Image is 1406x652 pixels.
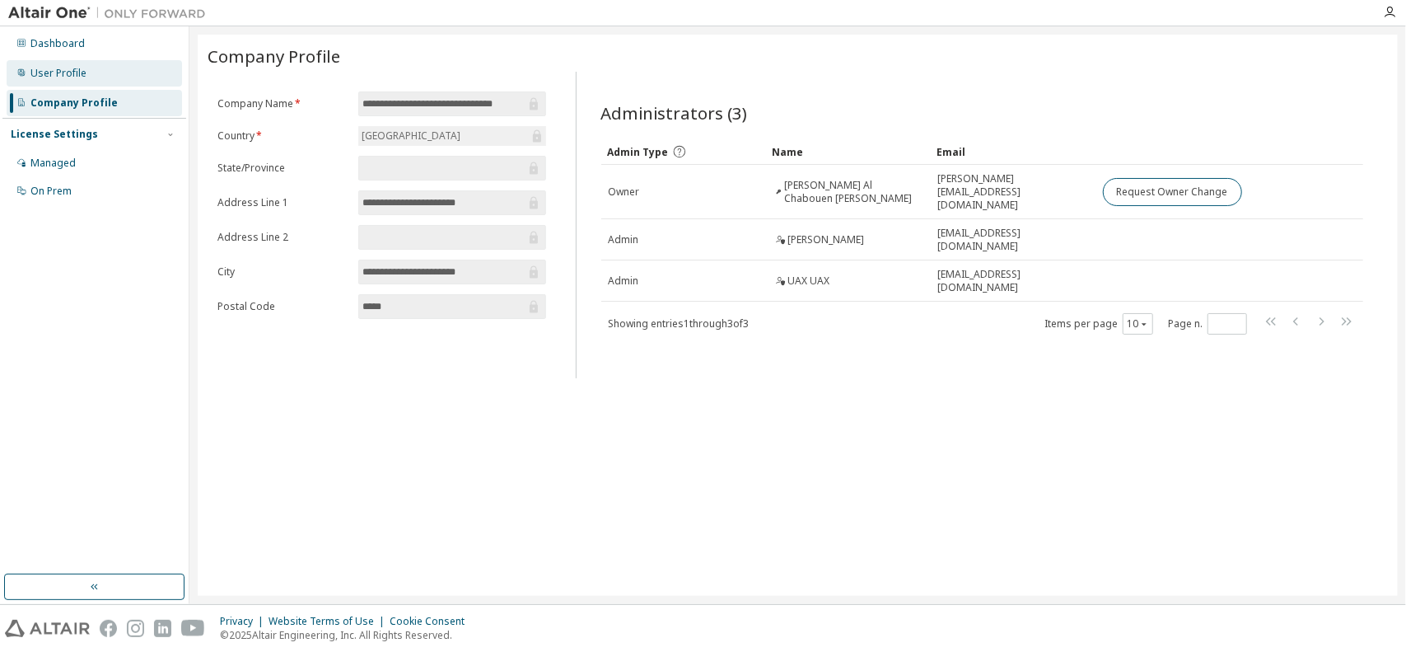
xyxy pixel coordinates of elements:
span: [EMAIL_ADDRESS][DOMAIN_NAME] [938,268,1088,294]
div: Cookie Consent [390,615,474,628]
button: 10 [1127,317,1149,331]
button: Request Owner Change [1103,178,1242,206]
span: Showing entries 1 through 3 of 3 [609,317,750,331]
span: Company Profile [208,45,340,68]
label: Country [217,129,348,143]
label: State/Province [217,162,348,175]
div: Managed [30,157,76,170]
label: Address Line 2 [217,231,348,244]
div: [GEOGRAPHIC_DATA] [359,127,463,145]
span: [EMAIL_ADDRESS][DOMAIN_NAME] [938,227,1088,253]
img: linkedin.svg [154,620,171,637]
div: Website Terms of Use [269,615,390,628]
div: On Prem [30,185,72,198]
label: City [217,265,348,279]
div: Company Profile [30,96,118,110]
div: Email [937,138,1089,165]
span: Page n. [1168,313,1247,335]
div: Name [773,138,924,165]
div: Privacy [220,615,269,628]
div: Dashboard [30,37,85,50]
label: Address Line 1 [217,196,348,209]
label: Company Name [217,97,348,110]
img: altair_logo.svg [5,620,90,637]
span: Administrators (3) [601,101,748,124]
span: [PERSON_NAME][EMAIL_ADDRESS][DOMAIN_NAME] [938,172,1088,212]
div: [GEOGRAPHIC_DATA] [358,126,545,146]
img: facebook.svg [100,620,117,637]
span: Owner [609,185,640,199]
div: License Settings [11,128,98,141]
span: Admin [609,233,639,246]
div: User Profile [30,67,86,80]
span: Admin Type [608,145,669,159]
span: [PERSON_NAME] [788,233,865,246]
span: Items per page [1044,313,1153,335]
p: © 2025 Altair Engineering, Inc. All Rights Reserved. [220,628,474,642]
span: UAX UAX [788,274,830,288]
img: Altair One [8,5,214,21]
span: [PERSON_NAME] Al Chabouen [PERSON_NAME] [784,179,923,205]
img: youtube.svg [181,620,205,637]
span: Admin [609,274,639,288]
img: instagram.svg [127,620,144,637]
label: Postal Code [217,300,348,313]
